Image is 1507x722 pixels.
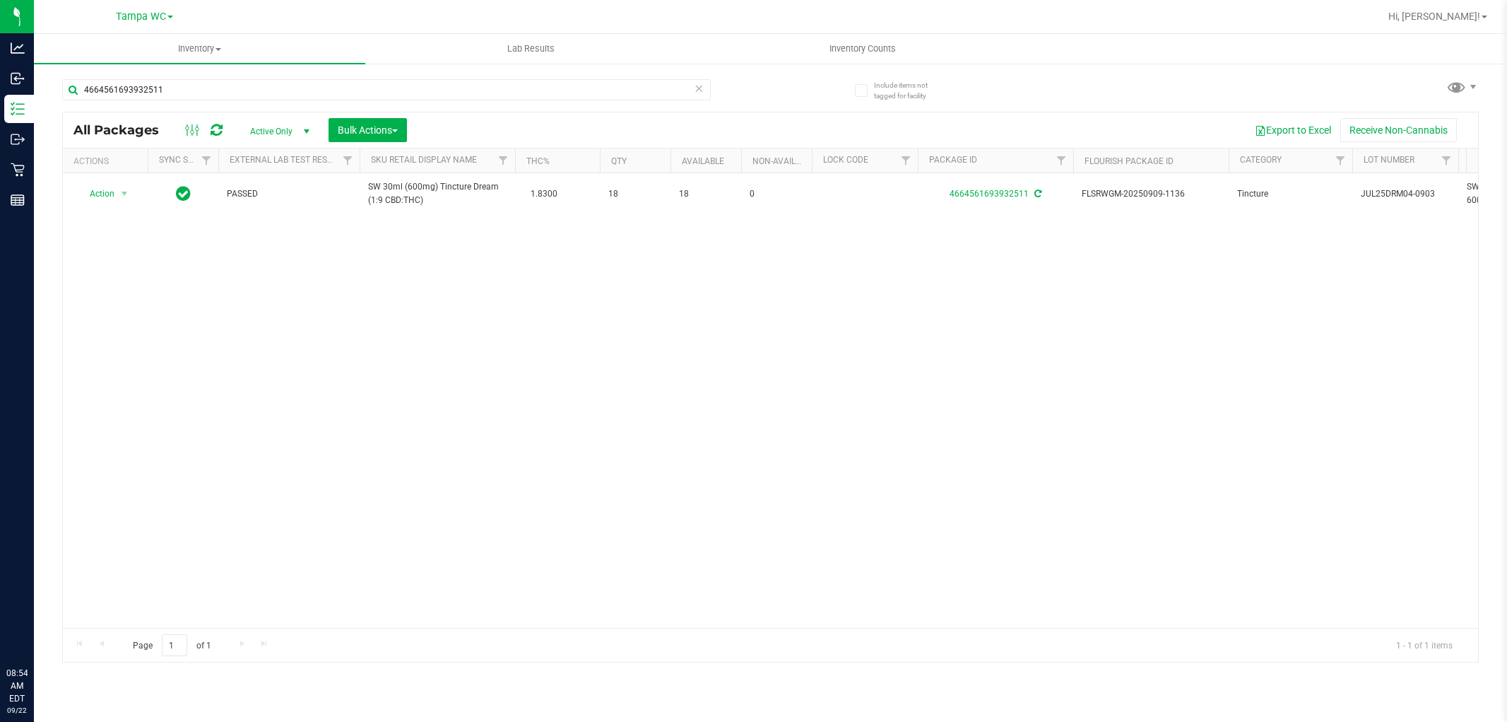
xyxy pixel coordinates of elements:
a: Filter [195,149,218,173]
span: SW 30ml (600mg) Tincture Dream (1:9 CBD:THC) [368,180,507,207]
a: Filter [1050,149,1073,173]
span: FLSRWGM-20250909-1136 [1082,187,1220,201]
a: THC% [526,156,550,166]
span: 18 [679,187,733,201]
a: Filter [336,149,360,173]
span: Tampa WC [116,11,166,23]
inline-svg: Outbound [11,132,25,146]
a: Qty [611,156,627,166]
span: Lab Results [488,42,574,55]
button: Export to Excel [1246,118,1340,142]
span: Inventory [34,42,365,55]
a: Filter [894,149,918,173]
span: 1.8300 [524,184,565,204]
a: Filter [492,149,515,173]
span: Tincture [1237,187,1344,201]
a: Available [682,156,724,166]
a: Lock Code [823,155,868,165]
button: Receive Non-Cannabis [1340,118,1457,142]
input: Search Package ID, Item Name, SKU, Lot or Part Number... [62,79,711,100]
inline-svg: Inventory [11,102,25,116]
span: JUL25DRM04-0903 [1361,187,1450,201]
a: Sku Retail Display Name [371,155,477,165]
a: Package ID [929,155,977,165]
inline-svg: Reports [11,193,25,207]
span: 0 [750,187,803,201]
a: Non-Available [752,156,815,166]
button: Bulk Actions [329,118,407,142]
span: Inventory Counts [810,42,915,55]
a: Filter [1435,149,1458,173]
span: select [116,184,134,204]
a: Lot Number [1364,155,1414,165]
span: Bulk Actions [338,124,398,136]
span: Hi, [PERSON_NAME]! [1388,11,1480,22]
iframe: Resource center [14,609,57,651]
span: Page of 1 [121,634,223,656]
span: Clear [695,79,704,98]
div: Actions [73,156,142,166]
span: In Sync [176,184,191,204]
a: Flourish Package ID [1085,156,1174,166]
a: Lab Results [365,34,697,64]
a: 4664561693932511 [950,189,1029,199]
input: 1 [162,634,187,656]
a: Sync Status [159,155,213,165]
a: Filter [1329,149,1352,173]
a: Category [1240,155,1282,165]
span: Action [77,184,115,204]
span: 18 [608,187,662,201]
a: External Lab Test Result [230,155,341,165]
p: 09/22 [6,705,28,716]
span: PASSED [227,187,351,201]
inline-svg: Inbound [11,71,25,86]
span: Include items not tagged for facility [874,80,945,101]
inline-svg: Analytics [11,41,25,55]
span: Sync from Compliance System [1032,189,1041,199]
span: 1 - 1 of 1 items [1385,634,1464,656]
span: All Packages [73,122,173,138]
inline-svg: Retail [11,163,25,177]
a: Inventory [34,34,365,64]
a: Inventory Counts [697,34,1028,64]
p: 08:54 AM EDT [6,667,28,705]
